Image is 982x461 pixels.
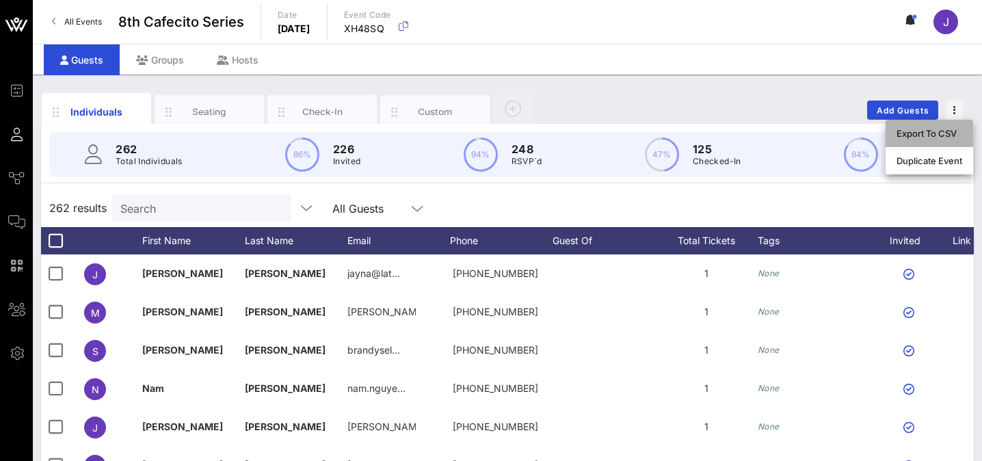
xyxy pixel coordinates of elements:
[347,293,416,331] p: [PERSON_NAME]@t…
[655,331,758,369] div: 1
[453,306,538,317] span: +17148898060
[245,421,326,432] span: [PERSON_NAME]
[943,15,949,29] span: J
[179,105,240,118] div: Seating
[142,382,164,394] span: Nam
[933,10,958,34] div: J
[758,345,780,355] i: None
[245,344,326,356] span: [PERSON_NAME]
[66,105,127,119] div: Individuals
[347,227,450,254] div: Email
[44,44,120,75] div: Guests
[347,254,400,293] p: jayna@lat…
[116,141,183,157] p: 262
[453,344,538,356] span: +17147957099
[292,105,353,118] div: Check-In
[142,227,245,254] div: First Name
[142,267,223,279] span: [PERSON_NAME]
[453,267,538,279] span: +13104367738
[92,422,98,434] span: J
[333,155,361,168] p: Invited
[344,8,391,22] p: Event Code
[453,382,538,394] span: +15054852520
[693,141,741,157] p: 125
[876,105,930,116] span: Add Guests
[92,384,99,395] span: N
[655,408,758,446] div: 1
[142,344,223,356] span: [PERSON_NAME]
[64,16,102,27] span: All Events
[92,269,98,280] span: J
[245,227,347,254] div: Last Name
[344,22,391,36] p: XH48SQ
[655,254,758,293] div: 1
[758,306,780,317] i: None
[200,44,275,75] div: Hosts
[278,8,310,22] p: Date
[49,200,107,216] span: 262 results
[347,369,406,408] p: nam.nguye…
[142,306,223,317] span: [PERSON_NAME]
[758,383,780,393] i: None
[116,155,183,168] p: Total Individuals
[44,11,110,33] a: All Events
[512,155,542,168] p: RSVP`d
[332,202,384,215] div: All Guests
[655,227,758,254] div: Total Tickets
[655,293,758,331] div: 1
[245,382,326,394] span: [PERSON_NAME]
[120,44,200,75] div: Groups
[897,128,962,139] div: Export To CSV
[324,194,434,222] div: All Guests
[91,307,100,319] span: M
[333,141,361,157] p: 226
[897,155,962,166] div: Duplicate Event
[553,227,655,254] div: Guest Of
[758,268,780,278] i: None
[118,12,244,32] span: 8th Cafecito Series
[245,306,326,317] span: [PERSON_NAME]
[142,421,223,432] span: [PERSON_NAME]
[347,331,400,369] p: brandysel…
[512,141,542,157] p: 248
[758,421,780,432] i: None
[655,369,758,408] div: 1
[867,101,938,120] button: Add Guests
[874,227,949,254] div: Invited
[347,408,416,446] p: [PERSON_NAME]…
[450,227,553,254] div: Phone
[453,421,538,432] span: +13018302848
[758,227,874,254] div: Tags
[405,105,466,118] div: Custom
[92,345,98,357] span: S
[245,267,326,279] span: [PERSON_NAME]
[693,155,741,168] p: Checked-In
[278,22,310,36] p: [DATE]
